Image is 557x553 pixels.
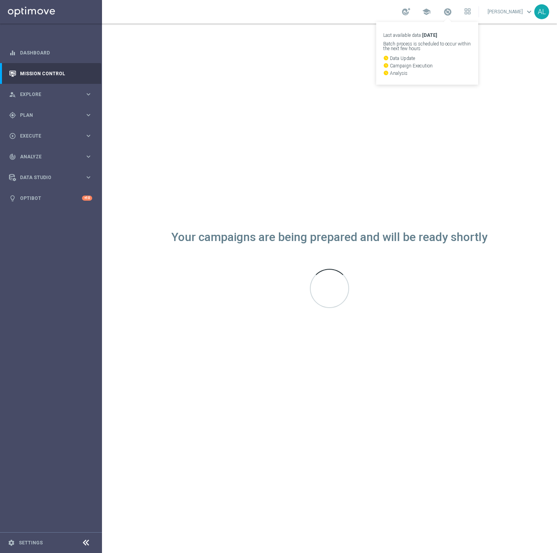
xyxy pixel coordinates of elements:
[442,6,453,18] a: Last available data:[DATE] Batch process is scheduled to occur within the next few hours watch_la...
[383,42,471,51] p: Batch process is scheduled to occur within the next few hours
[9,91,16,98] i: person_search
[9,63,92,84] div: Mission Control
[20,175,85,180] span: Data Studio
[20,188,82,209] a: Optibot
[9,49,16,56] i: equalizer
[9,133,93,139] button: play_circle_outline Execute keyboard_arrow_right
[525,7,533,16] span: keyboard_arrow_down
[8,539,15,546] i: settings
[9,112,85,119] div: Plan
[20,113,85,118] span: Plan
[9,188,92,209] div: Optibot
[82,196,92,201] div: +10
[9,91,93,98] button: person_search Explore keyboard_arrow_right
[9,71,93,77] button: Mission Control
[171,234,488,241] div: Your campaigns are being prepared and will be ready shortly
[9,174,85,181] div: Data Studio
[383,63,471,68] p: Campaign Execution
[422,33,437,38] strong: [DATE]
[383,70,389,76] i: watch_later
[20,92,85,97] span: Explore
[9,174,93,181] button: Data Studio keyboard_arrow_right
[9,132,16,140] i: play_circle_outline
[9,132,85,140] div: Execute
[422,7,431,16] span: school
[20,42,92,63] a: Dashboard
[85,132,92,140] i: keyboard_arrow_right
[20,63,92,84] a: Mission Control
[9,154,93,160] button: track_changes Analyze keyboard_arrow_right
[85,111,92,119] i: keyboard_arrow_right
[487,6,534,18] a: [PERSON_NAME]keyboard_arrow_down
[383,33,471,38] p: Last available data:
[9,195,93,201] button: lightbulb Optibot +10
[20,134,85,138] span: Execute
[9,91,85,98] div: Explore
[20,154,85,159] span: Analyze
[383,55,389,61] i: watch_later
[9,153,85,160] div: Analyze
[383,70,471,76] p: Analysis
[9,153,16,160] i: track_changes
[9,112,93,118] button: gps_fixed Plan keyboard_arrow_right
[85,153,92,160] i: keyboard_arrow_right
[9,195,16,202] i: lightbulb
[9,112,16,119] i: gps_fixed
[534,4,549,19] div: AL
[9,50,93,56] button: equalizer Dashboard
[383,55,471,61] p: Data Update
[383,63,389,68] i: watch_later
[85,174,92,181] i: keyboard_arrow_right
[9,42,92,63] div: Dashboard
[19,540,43,545] a: Settings
[85,91,92,98] i: keyboard_arrow_right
